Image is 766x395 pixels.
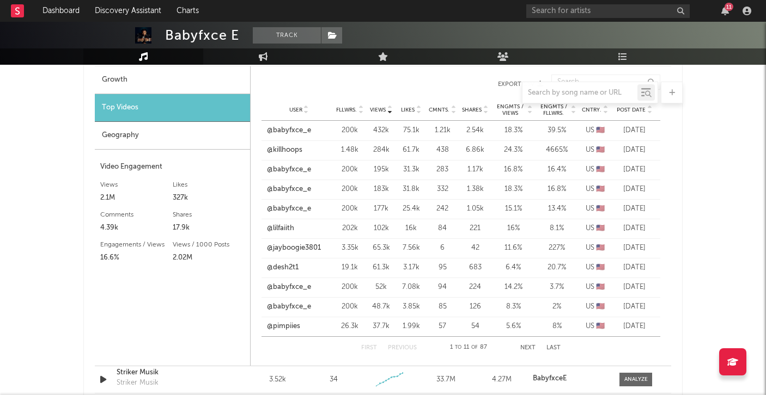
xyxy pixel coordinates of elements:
div: 102k [369,223,393,234]
button: Last [546,345,561,351]
div: [DATE] [614,243,655,254]
div: 37.7k [369,321,393,332]
div: 200k [336,164,363,175]
div: 2.02M [173,251,245,264]
div: 42 [461,243,489,254]
div: 16.8 % [538,184,576,195]
div: 20.7 % [538,262,576,273]
div: 15.1 % [494,203,532,214]
a: BabyfxceE [533,375,609,382]
div: 18.3 % [494,184,532,195]
input: Search for artists [526,4,690,18]
div: [DATE] [614,321,655,332]
div: 3.52k [252,374,303,385]
a: @jayboogie3801 [267,243,321,254]
div: 4.27M [477,374,527,385]
span: Engmts / Fllwrs. [538,103,569,116]
div: [DATE] [614,164,655,175]
div: 25.4k [399,203,423,214]
div: 17.9k [173,221,245,234]
div: US [581,321,609,332]
div: 16.8 % [494,164,532,175]
div: 2.1M [100,192,173,205]
div: 3.85k [399,301,423,312]
div: 14.2 % [494,282,532,293]
div: 75.1k [399,125,423,136]
span: 🇺🇸 [596,264,605,271]
div: 2.54k [461,125,489,136]
div: US [581,184,609,195]
div: 11 [725,3,733,11]
div: 39.5 % [538,125,576,136]
span: 🇺🇸 [596,323,605,330]
div: 284k [369,145,393,156]
div: 65.3k [369,243,393,254]
div: 227 % [538,243,576,254]
div: [DATE] [614,282,655,293]
div: 1.21k [429,125,456,136]
span: 🇺🇸 [596,244,605,251]
div: 177k [369,203,393,214]
div: 8 % [538,321,576,332]
div: 200k [336,184,363,195]
div: 200k [336,125,363,136]
div: US [581,125,609,136]
div: 1.05k [461,203,489,214]
div: US [581,301,609,312]
div: 57 [429,321,456,332]
div: 126 [461,301,489,312]
div: US [581,223,609,234]
div: 200k [336,203,363,214]
div: [DATE] [614,301,655,312]
a: @lilfaiith [267,223,294,234]
div: 195k [369,164,393,175]
span: to [455,345,461,350]
div: 8.3 % [494,301,532,312]
div: Comments [100,208,173,221]
a: @pimpiies [267,321,300,332]
div: US [581,164,609,175]
div: 16 % [494,223,532,234]
div: [DATE] [614,203,655,214]
a: @desh2t1 [267,262,299,273]
span: 🇺🇸 [596,205,605,212]
span: Post Date [617,107,646,113]
div: 7.56k [399,243,423,254]
div: US [581,282,609,293]
div: 332 [429,184,456,195]
div: 1.48k [336,145,363,156]
button: Export CSV [272,81,543,88]
div: 33.7M [421,374,471,385]
span: 🇺🇸 [596,186,605,193]
div: 7.08k [399,282,423,293]
div: US [581,203,609,214]
div: Views / 1000 Posts [173,238,245,251]
button: Track [253,27,321,44]
div: 224 [461,282,489,293]
div: 8.1 % [538,223,576,234]
span: Cntry. [582,107,601,113]
strong: BabyfxceE [533,375,567,382]
div: 34 [330,374,338,385]
a: @killhoops [267,145,302,156]
div: 327k [173,192,245,205]
div: 1.17k [461,164,489,175]
button: Next [520,345,536,351]
div: Growth [95,66,250,94]
div: 221 [461,223,489,234]
div: 4.39k [100,221,173,234]
a: @babyfxce_e [267,125,311,136]
div: 84 [429,223,456,234]
div: Striker Musik [117,378,159,388]
span: Likes [401,107,415,113]
span: 🇺🇸 [596,166,605,173]
div: 94 [429,282,456,293]
span: 🇺🇸 [596,225,605,232]
div: 1.99k [399,321,423,332]
div: 432k [369,125,393,136]
div: 438 [429,145,456,156]
div: [DATE] [614,223,655,234]
div: US [581,262,609,273]
div: 200k [336,301,363,312]
div: 54 [461,321,489,332]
